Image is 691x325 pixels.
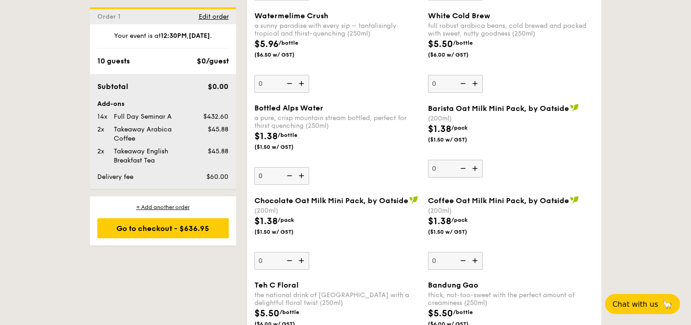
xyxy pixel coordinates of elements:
span: $5.50 [428,308,453,319]
span: /bottle [279,40,298,46]
div: thick, not-too-sweet with the perfect amount of creaminess (250ml) [428,291,594,307]
div: Your event is at , . [97,31,229,48]
span: Teh C Floral [254,281,299,289]
span: $45.88 [208,147,228,155]
div: a pure, crisp mountain stream bottled, perfect for thirst quenching (250ml) [254,114,421,130]
input: Chocolate Oat Milk Mini Pack, by Oatside(200ml)$1.38/pack($1.50 w/ GST) [254,252,309,270]
div: (200ml) [428,115,594,122]
span: $432.60 [203,113,228,121]
span: $1.38 [254,131,278,142]
input: Bottled Alps Watera pure, crisp mountain stream bottled, perfect for thirst quenching (250ml)$1.3... [254,167,309,185]
span: $5.96 [254,39,279,50]
span: /pack [451,217,468,223]
span: Bottled Alps Water [254,104,323,112]
img: icon-reduce.1d2dbef1.svg [455,252,469,269]
div: 14x [94,112,110,121]
span: /bottle [453,40,473,46]
div: the national drink of [GEOGRAPHIC_DATA] with a delightful floral twist (250ml) [254,291,421,307]
div: Takeaway Arabica Coffee [110,125,193,143]
div: (200ml) [428,207,594,215]
span: $1.38 [428,216,451,227]
img: icon-reduce.1d2dbef1.svg [282,167,295,184]
div: Full Day Seminar A [110,112,193,121]
span: Edit order [199,13,229,21]
img: icon-add.58712e84.svg [295,167,309,184]
img: icon-vegan.f8ff3823.svg [570,196,579,204]
div: a sunny paradise with every sip – tantalisingly tropical and thirst-quenching (250ml) [254,22,421,37]
div: 2x [94,125,110,134]
img: icon-add.58712e84.svg [469,160,483,177]
span: ($1.50 w/ GST) [254,228,316,236]
span: 🦙 [662,299,673,309]
span: Subtotal [97,82,128,91]
span: $5.50 [254,308,280,319]
button: Chat with us🦙 [605,294,680,314]
img: icon-reduce.1d2dbef1.svg [455,75,469,92]
span: Coffee Oat Milk Mini Pack, by Oatside [428,196,569,205]
input: White Cold Brewfull robust arabica beans, cold brewed and packed with sweet, nutty goodness (250m... [428,75,483,93]
span: Watermelime Crush [254,11,328,20]
img: icon-reduce.1d2dbef1.svg [282,252,295,269]
span: Chat with us [612,300,658,309]
span: /bottle [453,309,473,315]
span: /bottle [278,132,297,138]
span: /bottle [280,309,299,315]
span: /pack [278,217,294,223]
span: $1.38 [428,124,451,135]
img: icon-add.58712e84.svg [295,252,309,269]
div: + Add another order [97,204,229,211]
span: ($1.50 w/ GST) [428,136,490,143]
span: Bandung Gao [428,281,478,289]
img: icon-add.58712e84.svg [295,75,309,92]
input: Coffee Oat Milk Mini Pack, by Oatside(200ml)$1.38/pack($1.50 w/ GST) [428,252,483,270]
div: (200ml) [254,207,421,215]
div: Takeaway English Breakfast Tea [110,147,193,165]
span: Delivery fee [97,173,133,181]
span: White Cold Brew [428,11,490,20]
span: $45.88 [208,126,228,133]
div: Add-ons [97,100,229,109]
span: Order 1 [97,13,124,21]
img: icon-reduce.1d2dbef1.svg [282,75,295,92]
span: Barista Oat Milk Mini Pack, by Oatside [428,104,569,113]
div: 10 guests [97,56,130,67]
img: icon-add.58712e84.svg [469,75,483,92]
span: ($6.50 w/ GST) [254,51,316,58]
input: Watermelime Crusha sunny paradise with every sip – tantalisingly tropical and thirst-quenching (2... [254,75,309,93]
img: icon-vegan.f8ff3823.svg [409,196,418,204]
span: Chocolate Oat Milk Mini Pack, by Oatside [254,196,408,205]
img: icon-add.58712e84.svg [469,252,483,269]
input: Barista Oat Milk Mini Pack, by Oatside(200ml)$1.38/pack($1.50 w/ GST) [428,160,483,178]
span: ($1.50 w/ GST) [254,143,316,151]
div: full robust arabica beans, cold brewed and packed with sweet, nutty goodness (250ml) [428,22,594,37]
span: $5.50 [428,39,453,50]
div: $0/guest [197,56,229,67]
span: ($6.00 w/ GST) [428,51,490,58]
img: icon-vegan.f8ff3823.svg [570,104,579,112]
img: icon-reduce.1d2dbef1.svg [455,160,469,177]
span: $1.38 [254,216,278,227]
span: /pack [451,125,468,131]
span: $60.00 [206,173,228,181]
div: 2x [94,147,110,156]
span: $0.00 [208,82,228,91]
strong: 12:30PM [161,32,187,40]
span: ($1.50 w/ GST) [428,228,490,236]
strong: [DATE] [189,32,210,40]
div: Go to checkout - $636.95 [97,218,229,238]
